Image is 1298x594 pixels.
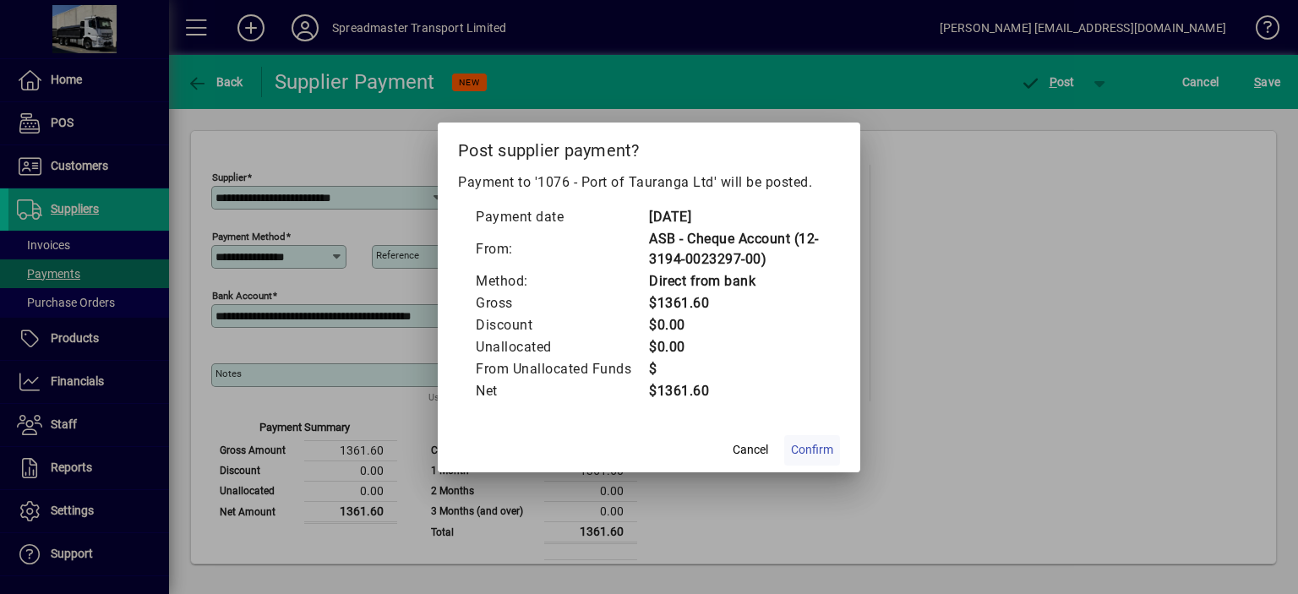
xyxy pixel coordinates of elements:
td: Direct from bank [648,270,823,292]
button: Cancel [723,435,777,466]
h2: Post supplier payment? [438,123,860,172]
td: Discount [475,314,648,336]
td: From Unallocated Funds [475,358,648,380]
td: ASB - Cheque Account (12-3194-0023297-00) [648,228,823,270]
td: From: [475,228,648,270]
td: Unallocated [475,336,648,358]
span: Cancel [733,441,768,459]
td: Gross [475,292,648,314]
td: Payment date [475,206,648,228]
td: [DATE] [648,206,823,228]
span: Confirm [791,441,833,459]
td: $ [648,358,823,380]
p: Payment to '1076 - Port of Tauranga Ltd' will be posted. [458,172,840,193]
td: Net [475,380,648,402]
td: $1361.60 [648,292,823,314]
td: $0.00 [648,314,823,336]
td: Method: [475,270,648,292]
td: $0.00 [648,336,823,358]
td: $1361.60 [648,380,823,402]
button: Confirm [784,435,840,466]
